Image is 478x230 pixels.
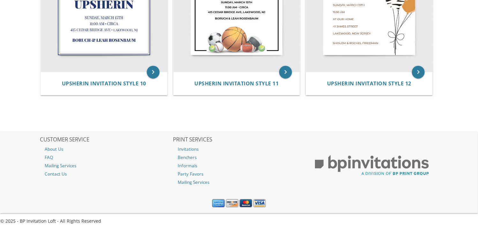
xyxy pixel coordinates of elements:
h2: PRINT SERVICES [173,137,305,143]
a: Invitations [173,145,305,153]
a: Party Favors [173,170,305,178]
a: Mailing Services [40,162,172,170]
span: Upsherin Invitation Style 12 [327,80,411,87]
a: keyboard_arrow_right [147,66,160,78]
a: keyboard_arrow_right [412,66,425,78]
a: keyboard_arrow_right [279,66,292,78]
a: Contact Us [40,170,172,178]
a: About Us [40,145,172,153]
img: American Express [212,199,225,207]
span: Upsherin Invitation Style 11 [194,80,279,87]
a: Benchers [173,153,305,162]
a: Upsherin Invitation Style 10 [62,81,146,87]
a: Upsherin Invitation Style 11 [194,81,279,87]
img: Visa [253,199,266,207]
img: Discover [226,199,238,207]
a: Mailing Services [173,178,305,186]
img: BP Print Group [306,149,438,181]
a: Upsherin Invitation Style 12 [327,81,411,87]
a: Informals [173,162,305,170]
h2: CUSTOMER SERVICE [40,137,172,143]
img: MasterCard [240,199,252,207]
a: FAQ [40,153,172,162]
span: Upsherin Invitation Style 10 [62,80,146,87]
